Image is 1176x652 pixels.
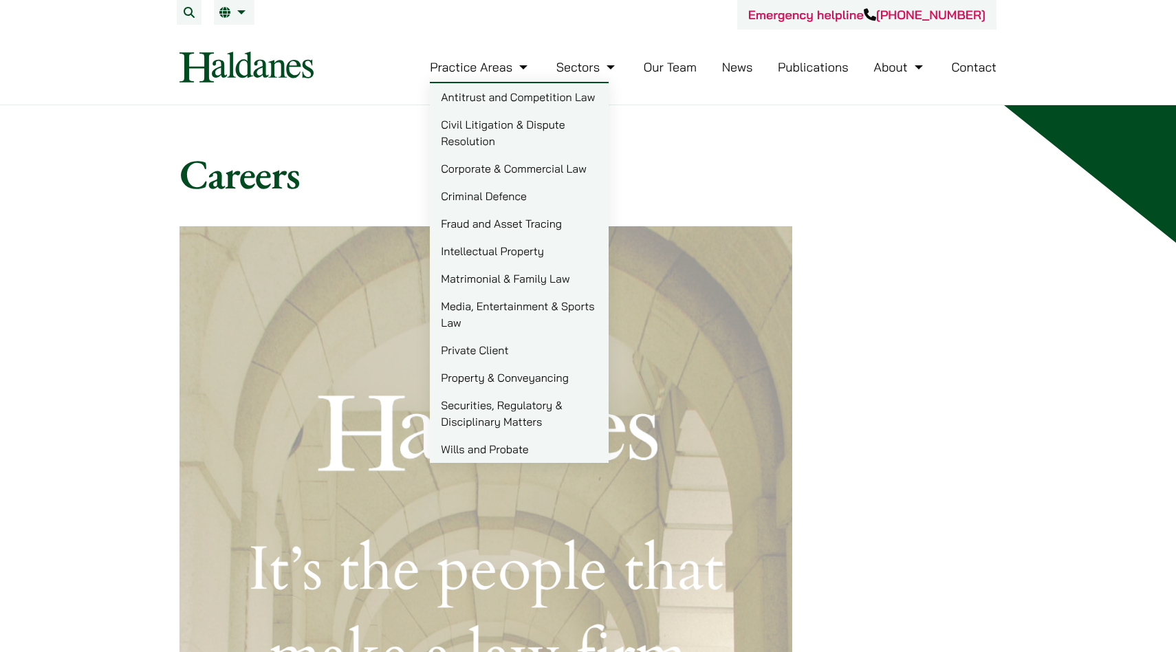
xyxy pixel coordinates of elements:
a: Wills and Probate [430,435,609,463]
a: Civil Litigation & Dispute Resolution [430,111,609,155]
a: EN [219,7,249,18]
a: Securities, Regulatory & Disciplinary Matters [430,391,609,435]
a: News [722,59,753,75]
img: Logo of Haldanes [179,52,314,83]
a: Private Client [430,336,609,364]
a: About [873,59,926,75]
a: Media, Entertainment & Sports Law [430,292,609,336]
a: Our Team [644,59,697,75]
a: Antitrust and Competition Law [430,83,609,111]
a: Fraud and Asset Tracing [430,210,609,237]
a: Publications [778,59,849,75]
a: Property & Conveyancing [430,364,609,391]
a: Practice Areas [430,59,531,75]
a: Criminal Defence [430,182,609,210]
a: Matrimonial & Family Law [430,265,609,292]
h1: Careers [179,149,997,199]
a: Corporate & Commercial Law [430,155,609,182]
a: Emergency helpline[PHONE_NUMBER] [748,7,986,23]
a: Contact [951,59,997,75]
a: Sectors [556,59,618,75]
a: Intellectual Property [430,237,609,265]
